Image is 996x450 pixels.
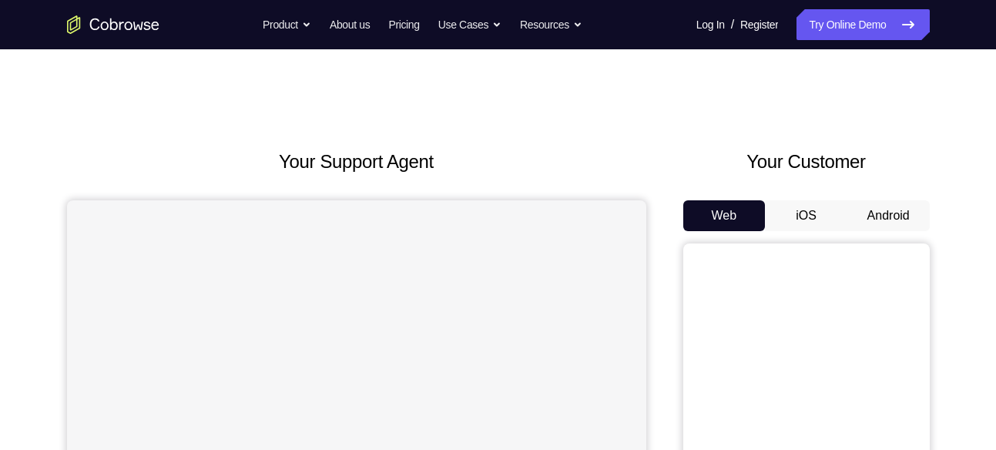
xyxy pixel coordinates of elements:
[388,9,419,40] a: Pricing
[67,15,159,34] a: Go to the home page
[731,15,734,34] span: /
[683,200,766,231] button: Web
[740,9,778,40] a: Register
[847,200,930,231] button: Android
[438,9,501,40] button: Use Cases
[796,9,929,40] a: Try Online Demo
[683,148,930,176] h2: Your Customer
[67,148,646,176] h2: Your Support Agent
[263,9,311,40] button: Product
[765,200,847,231] button: iOS
[520,9,582,40] button: Resources
[696,9,725,40] a: Log In
[330,9,370,40] a: About us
